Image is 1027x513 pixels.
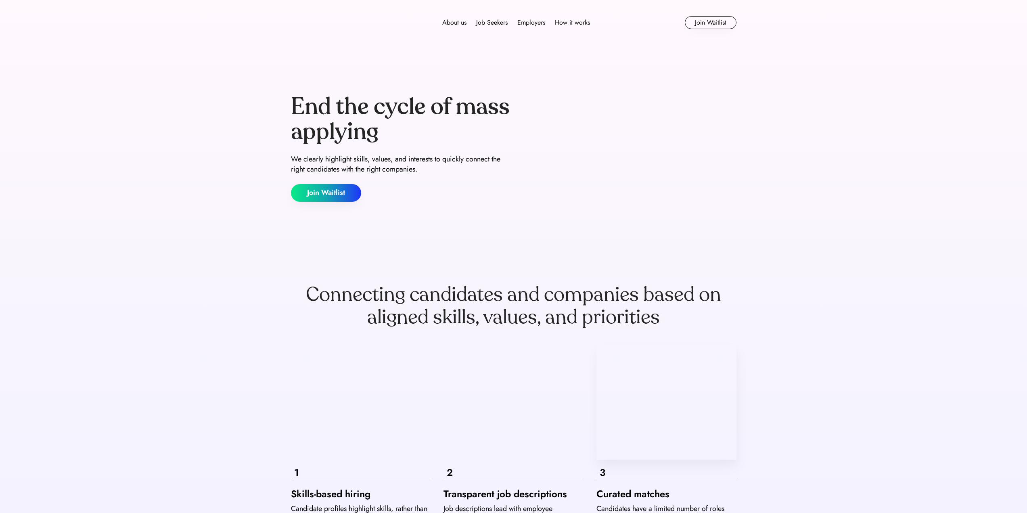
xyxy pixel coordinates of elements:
img: yH5BAEAAAAALAAAAAABAAEAAAIBRAA7 [517,61,736,235]
div: Skills-based hiring [291,488,431,500]
div: Employers [517,18,545,27]
div: We clearly highlight skills, values, and interests to quickly connect the right candidates with t... [291,154,510,174]
img: yH5BAEAAAAALAAAAAABAAEAAAIBRAA7 [291,345,431,460]
div: 3 [600,466,733,479]
div: 2 [447,466,580,479]
div: How it works [555,18,590,27]
div: Curated matches [596,488,736,500]
img: yH5BAEAAAAALAAAAAABAAEAAAIBRAA7 [443,345,584,460]
div: About us [442,18,466,27]
button: Join Waitlist [685,16,736,29]
img: yH5BAEAAAAALAAAAAABAAEAAAIBRAA7 [596,345,736,460]
div: End the cycle of mass applying [291,94,510,144]
div: Job Seekers [476,18,508,27]
div: Connecting candidates and companies based on aligned skills, values, and priorities [291,283,736,329]
img: Forward logo [291,16,347,29]
button: Join Waitlist [291,184,361,202]
div: 1 [294,466,428,479]
div: Transparent job descriptions [443,488,584,500]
